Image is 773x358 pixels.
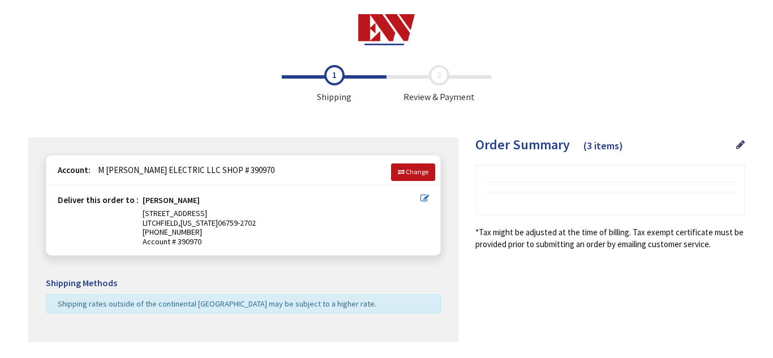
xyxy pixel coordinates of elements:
[58,299,376,309] span: Shipping rates outside of the continental [GEOGRAPHIC_DATA] may be subject to a higher rate.
[143,196,200,209] strong: [PERSON_NAME]
[143,208,207,218] span: [STREET_ADDRESS]
[143,227,202,237] span: [PHONE_NUMBER]
[143,237,420,247] span: Account # 390970
[92,165,274,175] span: M [PERSON_NAME] ELECTRIC LLC SHOP # 390970
[143,218,181,228] span: LITCHFIELD,
[282,65,386,103] span: Shipping
[583,139,623,152] span: (3 items)
[386,65,491,103] span: Review & Payment
[406,167,428,176] span: Change
[218,218,256,228] span: 06759-2702
[58,195,139,205] strong: Deliver this order to :
[358,14,415,45] img: Electrical Wholesalers, Inc.
[46,278,441,288] h5: Shipping Methods
[475,136,570,153] span: Order Summary
[391,163,435,180] a: Change
[181,218,218,228] span: [US_STATE]
[475,226,745,251] : *Tax might be adjusted at the time of billing. Tax exempt certificate must be provided prior to s...
[58,165,91,175] strong: Account:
